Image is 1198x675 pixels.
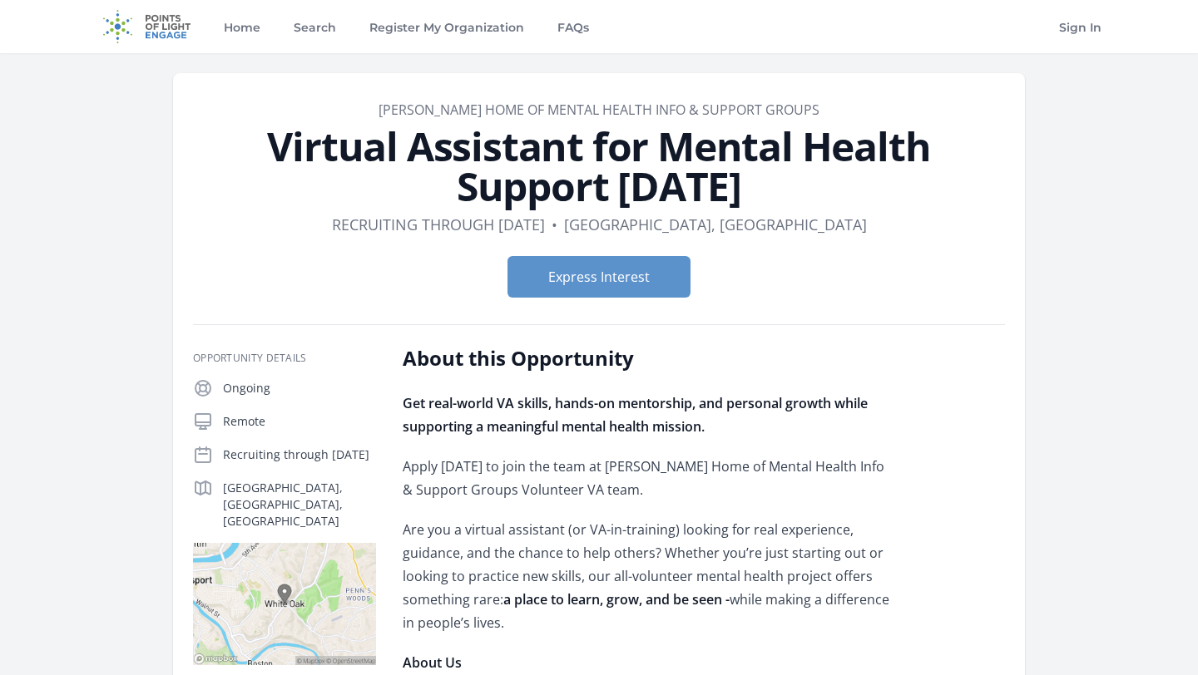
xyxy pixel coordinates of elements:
p: Are you a virtual assistant (or VA-in-training) looking for real experience, guidance, and the ch... [403,518,889,634]
strong: Get real-world VA skills, hands-on mentorship, and personal growth while supporting a meaningful ... [403,394,868,436]
h3: Opportunity Details [193,352,376,365]
p: [GEOGRAPHIC_DATA], [GEOGRAPHIC_DATA], [GEOGRAPHIC_DATA] [223,480,376,530]
p: Remote [223,413,376,430]
dd: [GEOGRAPHIC_DATA], [GEOGRAPHIC_DATA] [564,213,867,236]
p: Recruiting through [DATE] [223,446,376,463]
img: Map [193,543,376,665]
dd: Recruiting through [DATE] [332,213,545,236]
div: • [552,213,557,236]
h1: Virtual Assistant for Mental Health Support [DATE] [193,126,1005,206]
h2: About this Opportunity [403,345,889,372]
strong: About Us [403,653,462,672]
p: Apply [DATE] to join the team at [PERSON_NAME] Home of Mental Health Info & Support Groups Volunt... [403,455,889,501]
button: Express Interest [507,256,691,298]
a: [PERSON_NAME] Home of Mental Health Info & Support Groups [379,101,819,119]
strong: a place to learn, grow, and be seen - [503,590,730,608]
p: Ongoing [223,380,376,397]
